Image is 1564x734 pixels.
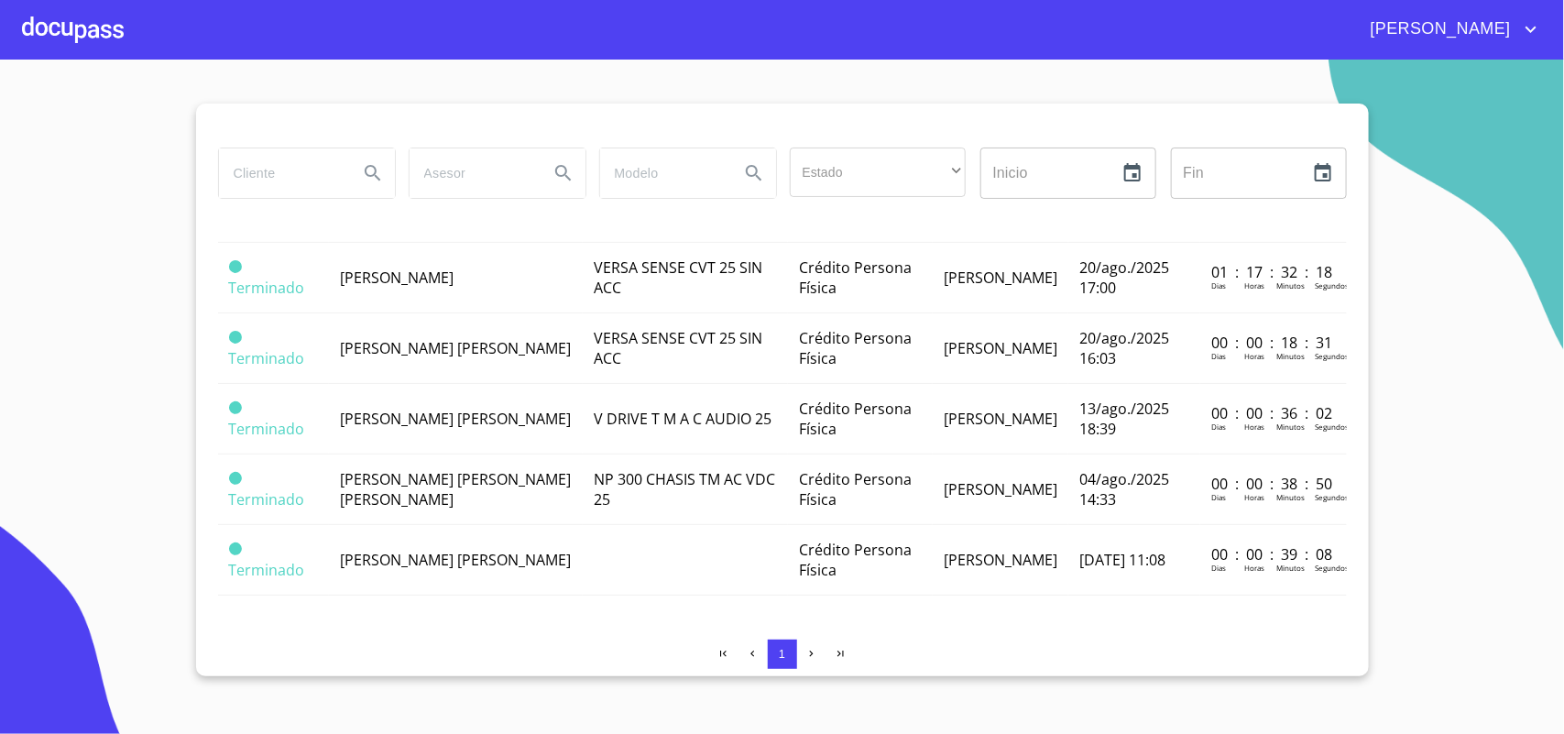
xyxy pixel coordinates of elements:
span: [PERSON_NAME] [PERSON_NAME] [340,550,571,570]
span: 04/ago./2025 14:33 [1079,469,1169,509]
span: Terminado [229,489,305,509]
p: 00 : 00 : 18 : 31 [1211,333,1335,353]
span: 20/ago./2025 17:00 [1079,257,1169,298]
span: Terminado [229,560,305,580]
span: Crédito Persona Física [799,399,912,439]
span: VERSA SENSE CVT 25 SIN ACC [594,328,762,368]
span: [PERSON_NAME] [1357,15,1520,44]
span: NP 300 CHASIS TM AC VDC 25 [594,469,775,509]
input: search [410,148,534,198]
span: V DRIVE T M A C AUDIO 25 [594,409,771,429]
div: ​ [790,148,966,197]
span: [PERSON_NAME] [340,268,454,288]
p: Horas [1244,422,1264,432]
span: [PERSON_NAME] [944,268,1057,288]
button: 1 [768,640,797,669]
span: [PERSON_NAME] [944,338,1057,358]
p: 00 : 00 : 39 : 08 [1211,544,1335,564]
p: Segundos [1315,280,1349,290]
p: Segundos [1315,351,1349,361]
p: Segundos [1315,422,1349,432]
span: Crédito Persona Física [799,469,912,509]
span: VERSA SENSE CVT 25 SIN ACC [594,257,762,298]
span: [PERSON_NAME] [PERSON_NAME] [PERSON_NAME] [340,469,571,509]
p: Horas [1244,280,1264,290]
button: Search [541,151,585,195]
p: Minutos [1276,492,1305,502]
span: Terminado [229,542,242,555]
span: 1 [779,647,785,661]
input: search [219,148,344,198]
p: Horas [1244,563,1264,573]
p: Dias [1211,422,1226,432]
span: Terminado [229,419,305,439]
p: Segundos [1315,492,1349,502]
p: Minutos [1276,563,1305,573]
button: Search [351,151,395,195]
p: Minutos [1276,280,1305,290]
span: Terminado [229,331,242,344]
span: Terminado [229,348,305,368]
span: [DATE] 11:08 [1079,550,1165,570]
span: [PERSON_NAME] [944,479,1057,499]
input: search [600,148,725,198]
p: Minutos [1276,422,1305,432]
p: Dias [1211,351,1226,361]
span: Terminado [229,260,242,273]
span: Terminado [229,401,242,414]
p: Dias [1211,563,1226,573]
p: Minutos [1276,351,1305,361]
p: Segundos [1315,563,1349,573]
p: Horas [1244,492,1264,502]
p: Dias [1211,280,1226,290]
span: [PERSON_NAME] [944,409,1057,429]
span: Terminado [229,278,305,298]
span: Crédito Persona Física [799,540,912,580]
span: Terminado [229,472,242,485]
p: Horas [1244,351,1264,361]
p: 00 : 00 : 36 : 02 [1211,403,1335,423]
span: Crédito Persona Física [799,328,912,368]
p: 00 : 00 : 38 : 50 [1211,474,1335,494]
span: 13/ago./2025 18:39 [1079,399,1169,439]
p: Dias [1211,492,1226,502]
button: account of current user [1357,15,1542,44]
p: 01 : 17 : 32 : 18 [1211,262,1335,282]
span: 20/ago./2025 16:03 [1079,328,1169,368]
span: [PERSON_NAME] [PERSON_NAME] [340,338,571,358]
button: Search [732,151,776,195]
span: [PERSON_NAME] [PERSON_NAME] [340,409,571,429]
span: Crédito Persona Física [799,257,912,298]
span: [PERSON_NAME] [944,550,1057,570]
